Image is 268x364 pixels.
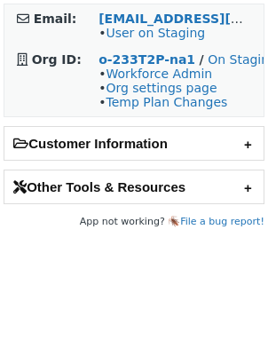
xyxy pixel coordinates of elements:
a: File a bug report! [180,216,264,227]
a: o-233T2P-na1 [99,52,195,67]
h2: Other Tools & Resources [4,170,264,203]
strong: Org ID: [32,52,82,67]
strong: Email: [34,12,77,26]
a: Workforce Admin [106,67,212,81]
strong: / [200,52,204,67]
h2: Customer Information [4,127,264,160]
a: Org settings page [106,81,217,95]
span: • • • [99,67,227,109]
span: • [99,26,205,40]
a: User on Staging [106,26,205,40]
footer: App not working? 🪳 [4,213,264,231]
a: Temp Plan Changes [106,95,227,109]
